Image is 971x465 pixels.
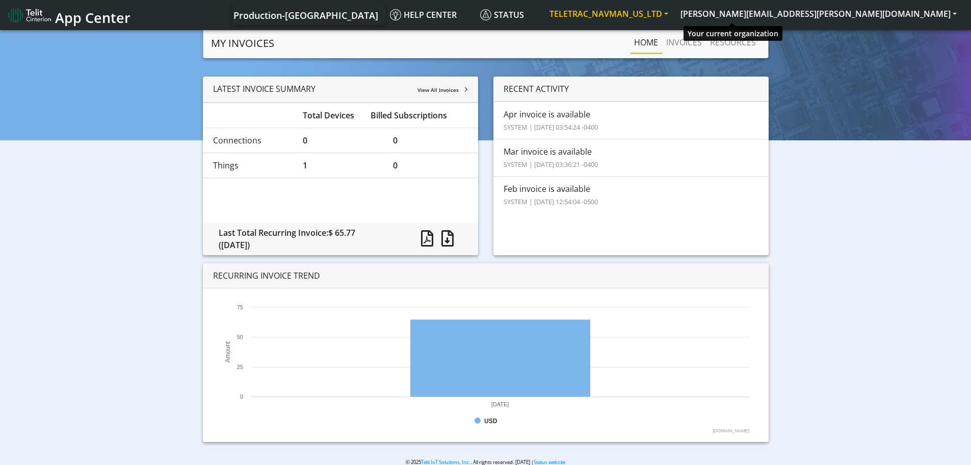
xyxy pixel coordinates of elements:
li: Feb invoice is available [493,176,769,213]
small: SYSTEM | [DATE] 03:54:24 -0400 [504,123,598,132]
div: 0 [385,134,476,146]
div: Billed Subscriptions [363,109,476,121]
a: MY INVOICES [211,33,274,54]
text: USD [484,418,497,425]
a: App Center [8,4,129,26]
text: 75 [237,304,243,310]
a: Your current platform instance [233,5,378,25]
a: Status [476,5,543,25]
span: Production-[GEOGRAPHIC_DATA] [233,9,378,21]
text: [DOMAIN_NAME] [713,428,749,433]
span: App Center [55,8,130,27]
div: RECURRING INVOICE TREND [203,263,769,288]
img: logo-telit-cinterion-gw-new.png [8,7,51,23]
li: Mar invoice is available [493,139,769,177]
text: 25 [237,364,243,370]
text: 50 [237,334,243,340]
text: [DATE] [491,401,509,407]
div: 0 [295,134,385,146]
div: 0 [385,159,476,172]
span: View All Invoices [417,86,459,93]
small: SYSTEM | [DATE] 03:36:21 -0400 [504,160,598,169]
span: $ 65.77 [328,227,355,238]
div: Things [205,159,296,172]
div: Your current organization [684,26,782,41]
span: Help center [390,9,457,20]
img: status.svg [480,9,491,20]
div: LATEST INVOICE SUMMARY [203,77,478,103]
a: Help center [386,5,476,25]
div: 1 [295,159,385,172]
div: Connections [205,134,296,146]
li: Apr invoice is available [493,102,769,139]
div: ([DATE]) [219,239,398,251]
div: Last Total Recurring Invoice: [211,227,405,251]
button: TELETRAC_NAVMAN_US_LTD [543,5,674,23]
text: Amount [224,341,231,362]
small: SYSTEM | [DATE] 12:54:04 -0500 [504,197,598,206]
div: RECENT ACTIVITY [493,77,769,102]
a: INVOICES [662,32,706,53]
span: Status [480,9,524,20]
button: [PERSON_NAME][EMAIL_ADDRESS][PERSON_NAME][DOMAIN_NAME] [674,5,963,23]
a: Home [630,32,662,53]
div: Total Devices [295,109,363,121]
text: 0 [240,394,243,400]
img: knowledge.svg [390,9,401,20]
